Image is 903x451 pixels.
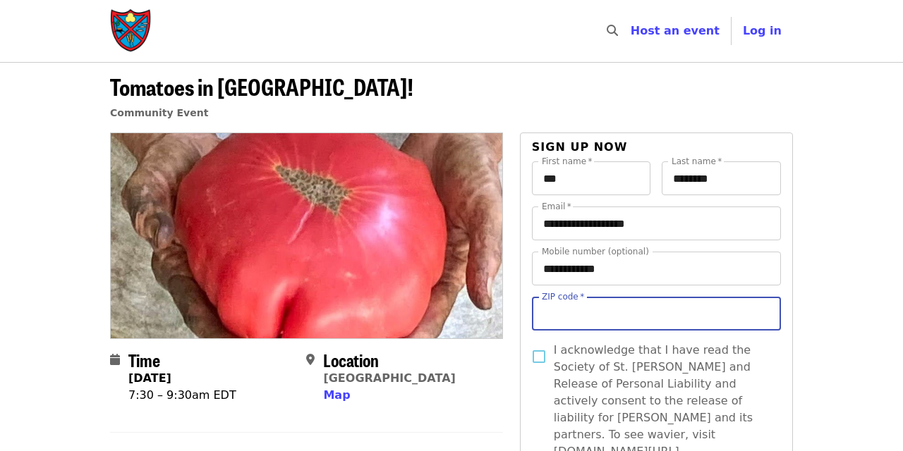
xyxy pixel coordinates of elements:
[607,24,618,37] i: search icon
[532,297,781,330] input: ZIP code
[532,206,781,240] input: Email
[532,252,781,285] input: Mobile number (optional)
[743,24,782,37] span: Log in
[111,133,502,338] img: Tomatoes in China Grove! organized by Society of St. Andrew
[626,14,638,48] input: Search
[128,387,236,404] div: 7:30 – 9:30am EDT
[672,157,722,166] label: Last name
[662,161,781,195] input: Last name
[128,347,160,372] span: Time
[110,70,413,103] span: Tomatoes in [GEOGRAPHIC_DATA]!
[542,202,571,211] label: Email
[323,347,379,372] span: Location
[110,8,152,54] img: Society of St. Andrew - Home
[110,353,120,366] i: calendar icon
[128,371,171,385] strong: [DATE]
[306,353,315,366] i: map-marker-alt icon
[323,371,455,385] a: [GEOGRAPHIC_DATA]
[732,17,793,45] button: Log in
[631,24,720,37] a: Host an event
[532,140,628,154] span: Sign up now
[532,161,651,195] input: First name
[110,107,208,118] a: Community Event
[542,157,593,166] label: First name
[323,388,350,402] span: Map
[542,247,649,256] label: Mobile number (optional)
[542,292,584,301] label: ZIP code
[323,387,350,404] button: Map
